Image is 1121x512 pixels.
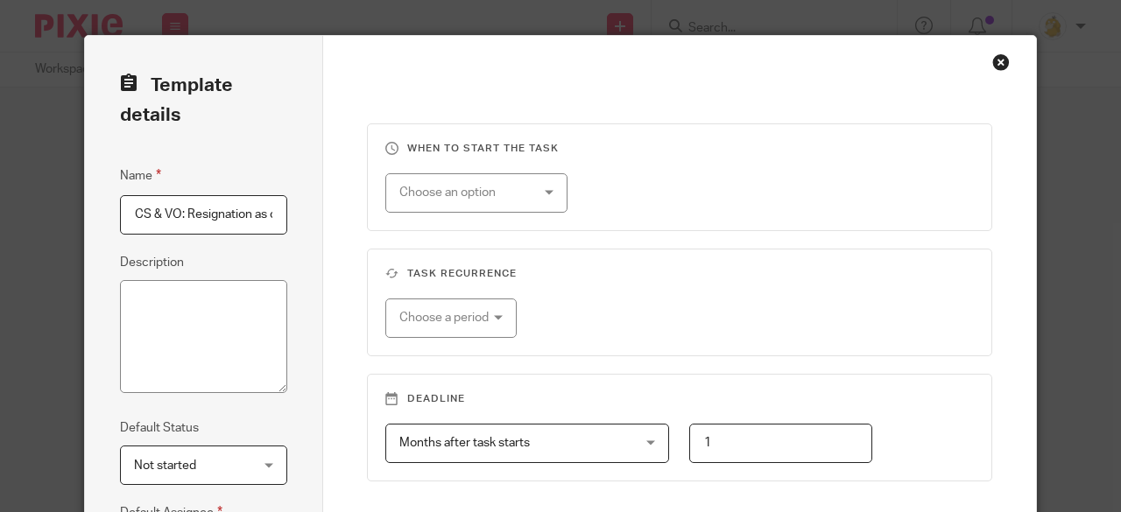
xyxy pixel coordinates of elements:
[385,392,975,406] h3: Deadline
[120,71,287,130] h2: Template details
[134,459,196,472] span: Not started
[120,254,184,271] label: Description
[385,267,975,281] h3: Task recurrence
[120,165,161,186] label: Name
[992,53,1010,71] div: Close this dialog window
[399,437,530,449] span: Months after task starts
[120,419,199,437] label: Default Status
[399,299,493,336] div: Choose a period
[399,174,533,211] div: Choose an option
[385,142,975,156] h3: When to start the task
